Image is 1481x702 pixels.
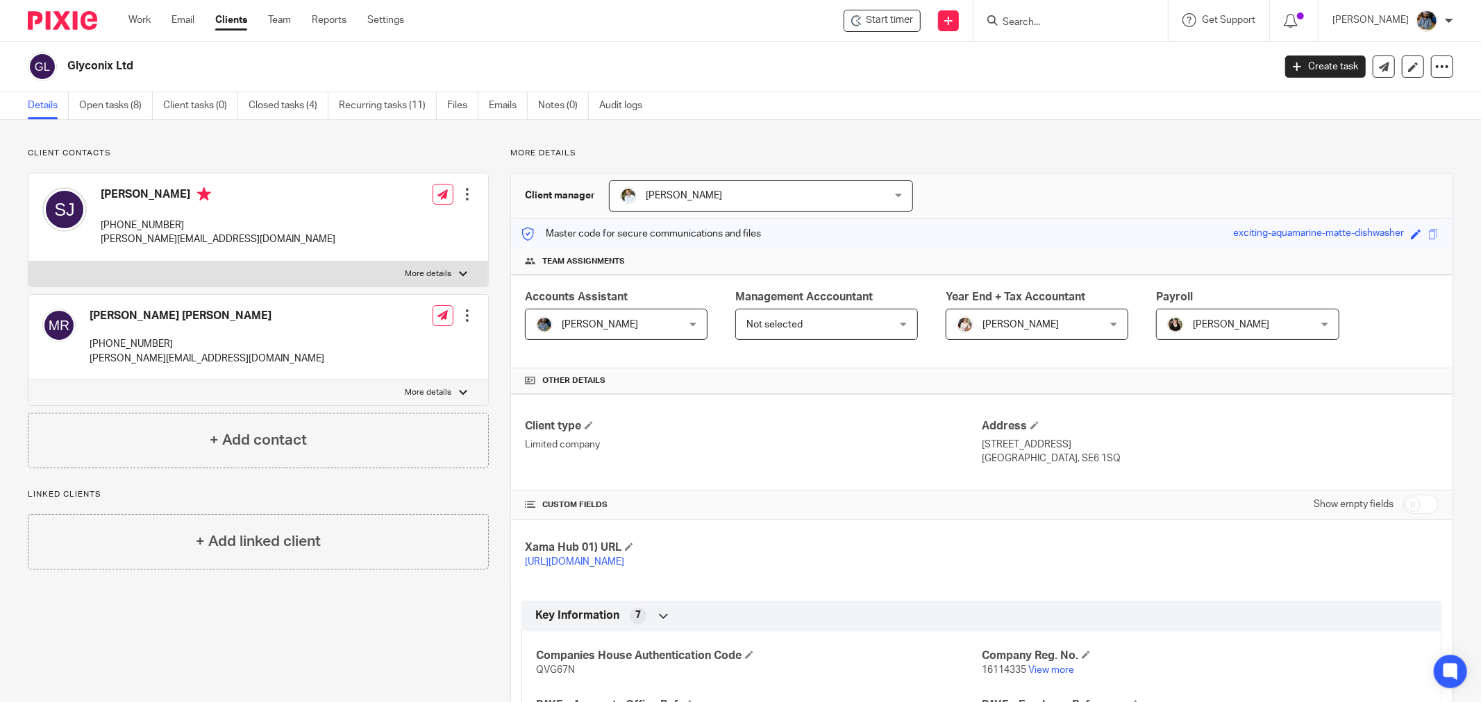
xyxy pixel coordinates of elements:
p: More details [405,387,452,398]
a: Email [171,13,194,27]
img: Kayleigh%20Henson.jpeg [957,316,973,333]
span: Not selected [746,320,803,329]
span: Start timer [866,13,913,28]
span: [PERSON_NAME] [1193,320,1269,329]
a: Reports [312,13,346,27]
a: Emails [489,92,528,119]
a: Work [128,13,151,27]
a: Details [28,92,69,119]
h4: [PERSON_NAME] [101,187,335,205]
img: Jaskaran%20Singh.jpeg [1416,10,1438,32]
h4: Client type [525,419,982,434]
div: exciting-aquamarine-matte-dishwasher [1233,226,1404,242]
p: [PHONE_NUMBER] [90,337,324,351]
a: Open tasks (8) [79,92,153,119]
a: Recurring tasks (11) [339,92,437,119]
p: More details [510,148,1453,159]
span: 7 [635,608,641,622]
span: Other details [542,375,605,386]
p: Master code for secure communications and files [521,227,761,241]
span: Get Support [1202,15,1255,25]
h4: CUSTOM FIELDS [525,499,982,511]
a: Create task [1285,55,1366,78]
span: Team assignments [542,256,625,267]
input: Search [1001,17,1126,29]
a: Notes (0) [538,92,589,119]
h4: Xama Hub 01) URL [525,540,982,555]
img: svg%3E [42,309,76,342]
a: Audit logs [599,92,653,119]
h4: + Add contact [210,429,307,451]
p: Limited company [525,438,982,452]
img: Helen%20Campbell.jpeg [1167,316,1184,333]
div: Glyconix Ltd [844,10,921,32]
span: Payroll [1156,291,1193,302]
p: [PHONE_NUMBER] [101,219,335,232]
a: Client tasks (0) [163,92,238,119]
span: Accounts Assistant [525,291,628,302]
span: QVG67N [536,665,575,675]
i: Primary [197,187,211,201]
a: Files [447,92,478,119]
span: [PERSON_NAME] [646,191,722,200]
p: [GEOGRAPHIC_DATA], SE6 1SQ [982,452,1439,465]
h4: Companies House Authentication Code [536,649,982,663]
span: Year End + Tax Accountant [946,291,1085,302]
a: Clients [215,13,247,27]
p: [STREET_ADDRESS] [982,438,1439,452]
span: 16114335 [982,665,1026,675]
h4: Company Reg. No. [982,649,1428,663]
p: Linked clients [28,489,489,500]
span: [PERSON_NAME] [982,320,1059,329]
h2: Glyconix Ltd [67,59,1025,74]
a: Closed tasks (4) [249,92,328,119]
h4: [PERSON_NAME] [PERSON_NAME] [90,309,324,323]
p: [PERSON_NAME][EMAIL_ADDRESS][DOMAIN_NAME] [90,352,324,366]
a: [URL][DOMAIN_NAME] [525,557,624,567]
span: Management Acccountant [735,291,873,302]
h3: Client manager [525,189,595,203]
p: More details [405,268,452,280]
img: Pixie [28,11,97,30]
label: Show empty fields [1314,497,1394,511]
p: [PERSON_NAME] [1332,13,1409,27]
a: Team [268,13,291,27]
p: [PERSON_NAME][EMAIL_ADDRESS][DOMAIN_NAME] [101,232,335,246]
img: Jaskaran%20Singh.jpeg [536,316,553,333]
h4: + Add linked client [196,531,321,552]
p: Client contacts [28,148,489,159]
a: Settings [367,13,404,27]
img: svg%3E [28,52,57,81]
img: svg%3E [42,187,87,232]
a: View more [1028,665,1074,675]
img: sarah-royle.jpg [620,187,637,204]
span: Key Information [535,608,619,623]
span: [PERSON_NAME] [562,320,638,329]
h4: Address [982,419,1439,434]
